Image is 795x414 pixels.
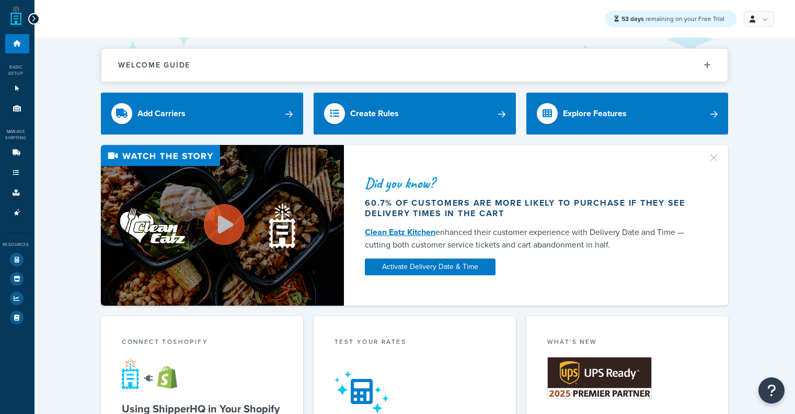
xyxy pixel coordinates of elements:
button: Open Resource Center [758,377,785,404]
li: Analytics [5,289,29,308]
div: Did you know? [365,176,695,191]
a: Clean Eatz Kitchen [365,226,435,238]
div: 60.7% of customers are more likely to purchase if they see delivery times in the cart [365,198,695,219]
div: Connect to Shopify [122,337,282,349]
div: Create Rules [350,106,399,121]
a: Add Carriers [101,93,303,135]
h2: Welcome Guide [118,61,190,69]
a: Activate Delivery Date & Time [365,259,496,275]
a: Create Rules [314,93,516,135]
button: Welcome Guide [101,49,728,82]
div: What's New [547,337,708,349]
li: Advanced Features [5,203,29,222]
li: Help Docs [5,308,29,327]
div: enhanced their customer experience with Delivery Date and Time — cutting both customer service ti... [365,226,695,251]
li: Websites [5,79,29,98]
img: connect-shq-shopify-9b9a8c5a.svg [122,358,187,389]
li: Test Your Rates [5,250,29,269]
li: Carriers [5,143,29,163]
div: Add Carriers [137,106,186,121]
strong: 53 days [621,14,644,24]
div: Explore Features [563,106,627,121]
li: Shipping Rules [5,163,29,183]
li: Marketplace [5,270,29,288]
li: Dashboard [5,34,29,53]
li: Origins [5,99,29,118]
img: Video thumbnail [101,145,344,306]
div: Test your rates [335,337,495,349]
a: Explore Features [526,93,729,135]
span: remaining on your Free Trial [621,14,724,24]
li: Boxes [5,183,29,203]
